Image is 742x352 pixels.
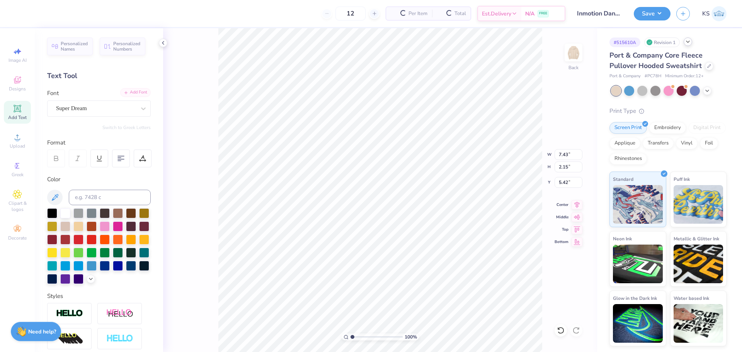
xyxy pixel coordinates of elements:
[711,6,727,21] img: Kath Sales
[674,304,723,343] img: Water based Ink
[609,138,640,149] div: Applique
[56,333,83,345] img: 3d Illusion
[613,245,663,283] img: Neon Ink
[120,88,151,97] div: Add Font
[609,73,641,80] span: Port & Company
[4,200,31,213] span: Clipart & logos
[634,7,671,20] button: Save
[644,37,680,47] div: Revision 1
[613,304,663,343] img: Glow in the Dark Ink
[56,309,83,318] img: Stroke
[674,185,723,224] img: Puff Ink
[555,239,568,245] span: Bottom
[674,235,719,243] span: Metallic & Glitter Ink
[568,64,579,71] div: Back
[674,175,690,183] span: Puff Ink
[47,138,151,147] div: Format
[571,6,628,21] input: Untitled Design
[609,153,647,165] div: Rhinestones
[102,124,151,131] button: Switch to Greek Letters
[609,107,727,116] div: Print Type
[649,122,686,134] div: Embroidery
[47,71,151,81] div: Text Tool
[106,334,133,343] img: Negative Space
[555,227,568,232] span: Top
[9,86,26,92] span: Designs
[8,114,27,121] span: Add Text
[405,333,417,340] span: 100 %
[688,122,726,134] div: Digital Print
[700,138,718,149] div: Foil
[10,143,25,149] span: Upload
[643,138,674,149] div: Transfers
[645,73,661,80] span: # PC78H
[69,190,151,205] input: e.g. 7428 c
[106,309,133,318] img: Shadow
[47,89,59,98] label: Font
[555,202,568,207] span: Center
[47,292,151,301] div: Styles
[408,10,427,18] span: Per Item
[676,138,698,149] div: Vinyl
[113,41,141,52] span: Personalized Numbers
[613,175,633,183] span: Standard
[665,73,704,80] span: Minimum Order: 12 +
[335,7,366,20] input: – –
[566,45,581,60] img: Back
[28,328,56,335] strong: Need help?
[702,9,710,18] span: KS
[61,41,88,52] span: Personalized Names
[613,294,657,302] span: Glow in the Dark Ink
[9,57,27,63] span: Image AI
[539,11,547,16] span: FREE
[702,6,727,21] a: KS
[8,235,27,241] span: Decorate
[674,245,723,283] img: Metallic & Glitter Ink
[613,185,663,224] img: Standard
[613,235,632,243] span: Neon Ink
[482,10,511,18] span: Est. Delivery
[674,294,709,302] span: Water based Ink
[609,37,640,47] div: # 515610A
[609,51,703,70] span: Port & Company Core Fleece Pullover Hooded Sweatshirt
[525,10,534,18] span: N/A
[12,172,24,178] span: Greek
[555,214,568,220] span: Middle
[47,175,151,184] div: Color
[609,122,647,134] div: Screen Print
[454,10,466,18] span: Total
